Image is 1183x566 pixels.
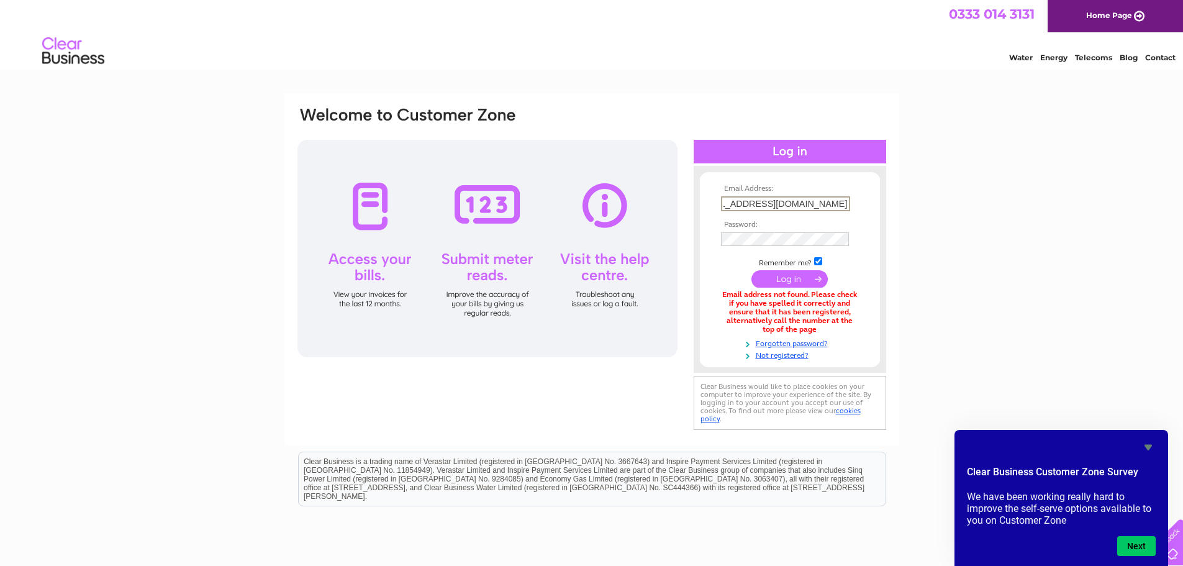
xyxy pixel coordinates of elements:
th: Password: [718,221,862,229]
a: Forgotten password? [721,337,862,349]
a: Not registered? [721,349,862,360]
td: Remember me? [718,255,862,268]
input: Submit [751,270,828,288]
div: Clear Business would like to place cookies on your computer to improve your experience of the sit... [694,376,886,430]
a: Blog [1120,53,1138,62]
button: Next question [1117,536,1156,556]
th: Email Address: [718,185,862,193]
a: Energy [1040,53,1067,62]
div: Email address not found. Please check if you have spelled it correctly and ensure that it has bee... [721,291,859,334]
a: cookies policy [700,406,861,423]
a: Telecoms [1075,53,1112,62]
div: Clear Business is a trading name of Verastar Limited (registered in [GEOGRAPHIC_DATA] No. 3667643... [299,7,886,60]
p: We have been working really hard to improve the self-serve options available to you on Customer Zone [967,491,1156,526]
div: Clear Business Customer Zone Survey [967,440,1156,556]
button: Hide survey [1141,440,1156,455]
img: logo.png [42,32,105,70]
a: Water [1009,53,1033,62]
a: 0333 014 3131 [949,6,1035,22]
a: Contact [1145,53,1176,62]
h2: Clear Business Customer Zone Survey [967,465,1156,486]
